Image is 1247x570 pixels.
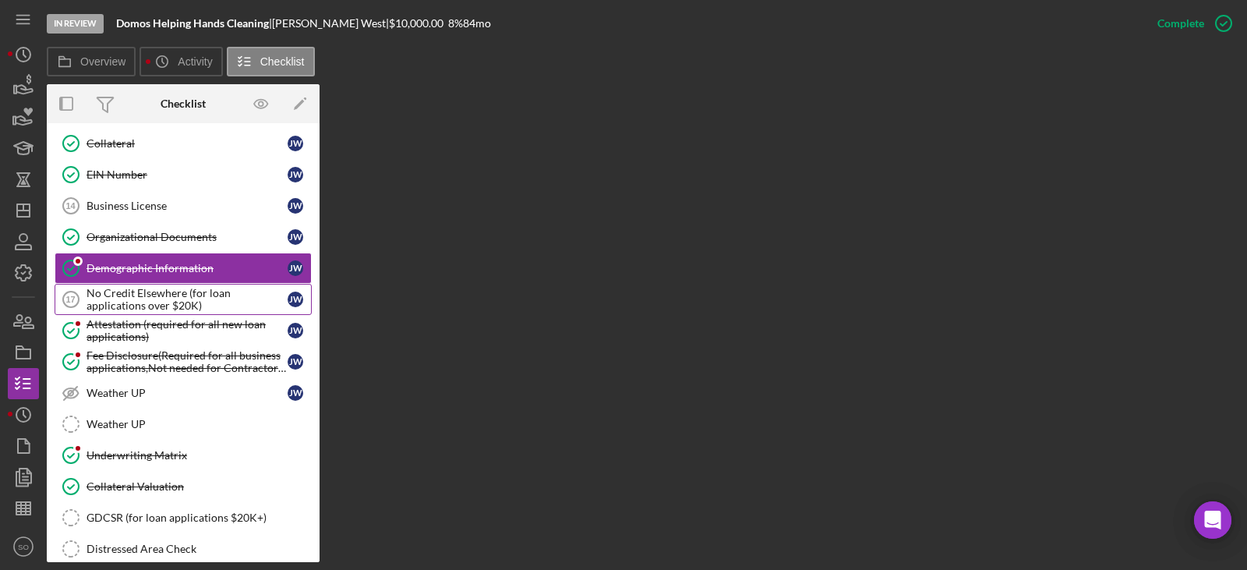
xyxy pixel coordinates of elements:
div: J W [288,167,303,182]
button: Overview [47,47,136,76]
a: Collateral Valuation [55,471,312,502]
a: Distressed Area Check [55,533,312,565]
div: GDCSR (for loan applications $20K+) [87,512,311,524]
a: GDCSR (for loan applications $20K+) [55,502,312,533]
div: Open Intercom Messenger [1194,501,1231,539]
div: J W [288,136,303,151]
a: Underwriting Matrix [55,440,312,471]
a: 17No Credit Elsewhere (for loan applications over $20K)JW [55,284,312,315]
button: Complete [1142,8,1239,39]
div: J W [288,229,303,245]
a: Fee Disclosure(Required for all business applications,Not needed for Contractor loans)JW [55,346,312,377]
div: Collateral [87,137,288,150]
a: Attestation (required for all new loan applications)JW [55,315,312,346]
div: J W [288,198,303,214]
a: Organizational DocumentsJW [55,221,312,253]
div: EIN Number [87,168,288,181]
div: Underwriting Matrix [87,449,311,462]
div: [PERSON_NAME] West | [272,17,389,30]
div: $10,000.00 [389,17,448,30]
button: Activity [140,47,222,76]
div: Fee Disclosure(Required for all business applications,Not needed for Contractor loans) [87,349,288,374]
b: Domos Helping Hands Cleaning [116,16,269,30]
a: Demographic InformationJW [55,253,312,284]
div: Business License [87,200,288,212]
tspan: 17 [65,295,75,304]
div: 84 mo [463,17,491,30]
button: SO [8,531,39,562]
div: J W [288,354,303,370]
label: Checklist [260,55,305,68]
div: Weather UP [87,387,288,399]
div: J W [288,260,303,276]
div: In Review [47,14,104,34]
div: Organizational Documents [87,231,288,243]
div: Complete [1157,8,1204,39]
a: EIN NumberJW [55,159,312,190]
div: Attestation (required for all new loan applications) [87,318,288,343]
a: Weather UPJW [55,377,312,409]
button: Checklist [227,47,315,76]
text: SO [18,543,29,551]
a: 14Business LicenseJW [55,190,312,221]
tspan: 14 [65,201,76,211]
a: CollateralJW [55,128,312,159]
div: Demographic Information [87,262,288,274]
div: Weather UP [87,418,311,430]
div: J W [288,385,303,401]
div: Checklist [161,97,206,110]
a: Weather UP [55,409,312,440]
div: Collateral Valuation [87,480,311,493]
div: J W [288,292,303,307]
div: No Credit Elsewhere (for loan applications over $20K) [87,287,288,312]
label: Overview [80,55,125,68]
div: Distressed Area Check [87,543,311,555]
label: Activity [178,55,212,68]
div: 8 % [448,17,463,30]
div: | [116,17,272,30]
div: J W [288,323,303,338]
